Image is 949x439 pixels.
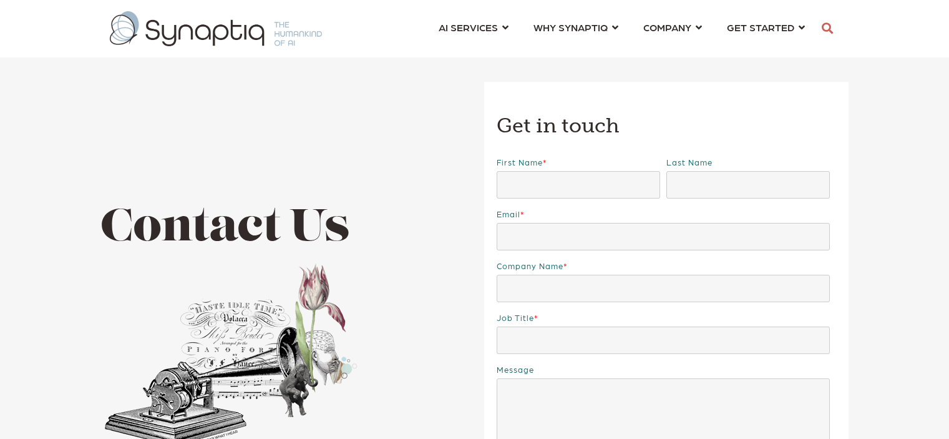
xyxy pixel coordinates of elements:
span: WHY SYNAPTIQ [533,19,608,36]
a: GET STARTED [727,16,805,39]
h3: Get in touch [497,113,837,139]
span: Email [497,209,520,219]
a: WHY SYNAPTIQ [533,16,618,39]
span: Message [497,365,534,374]
span: COMPANY [643,19,691,36]
span: First name [497,157,543,167]
span: Job Title [497,313,534,322]
span: Last name [666,157,713,167]
a: COMPANY [643,16,702,39]
a: AI SERVICES [439,16,509,39]
span: Company name [497,261,563,270]
h1: Contact Us [100,205,465,254]
span: GET STARTED [727,19,794,36]
span: AI SERVICES [439,19,498,36]
nav: menu [426,6,817,51]
img: synaptiq logo-1 [110,11,322,46]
